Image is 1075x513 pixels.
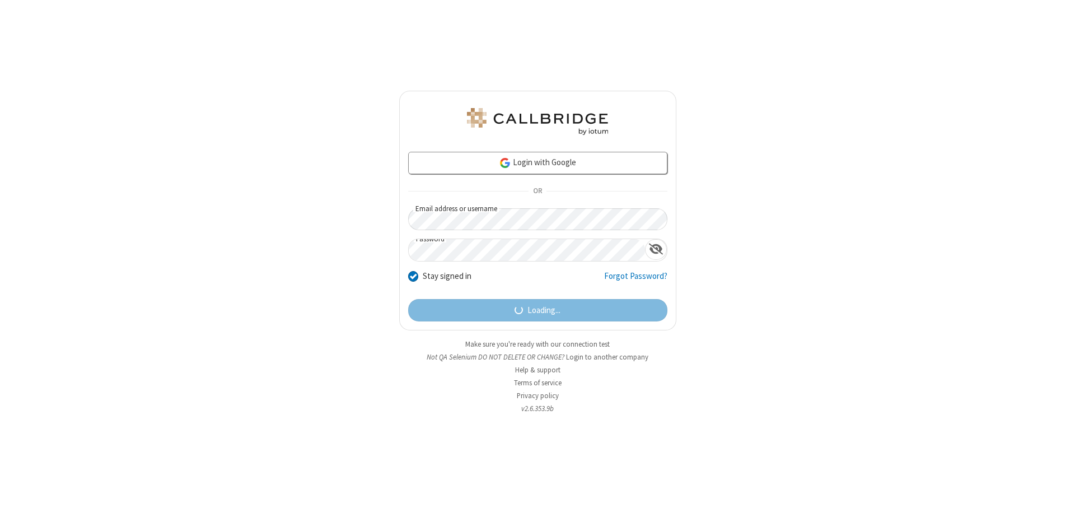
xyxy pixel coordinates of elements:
a: Forgot Password? [604,270,667,291]
input: Email address or username [408,208,667,230]
img: google-icon.png [499,157,511,169]
li: Not QA Selenium DO NOT DELETE OR CHANGE? [399,352,676,362]
label: Stay signed in [423,270,471,283]
iframe: Chat [1047,484,1067,505]
li: v2.6.353.9b [399,403,676,414]
a: Make sure you're ready with our connection test [465,339,610,349]
button: Loading... [408,299,667,321]
a: Terms of service [514,378,562,388]
button: Login to another company [566,352,648,362]
span: Loading... [527,304,560,317]
span: OR [529,184,546,199]
div: Show password [645,239,667,260]
input: Password [409,239,645,261]
a: Login with Google [408,152,667,174]
img: QA Selenium DO NOT DELETE OR CHANGE [465,108,610,135]
a: Help & support [515,365,560,375]
a: Privacy policy [517,391,559,400]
